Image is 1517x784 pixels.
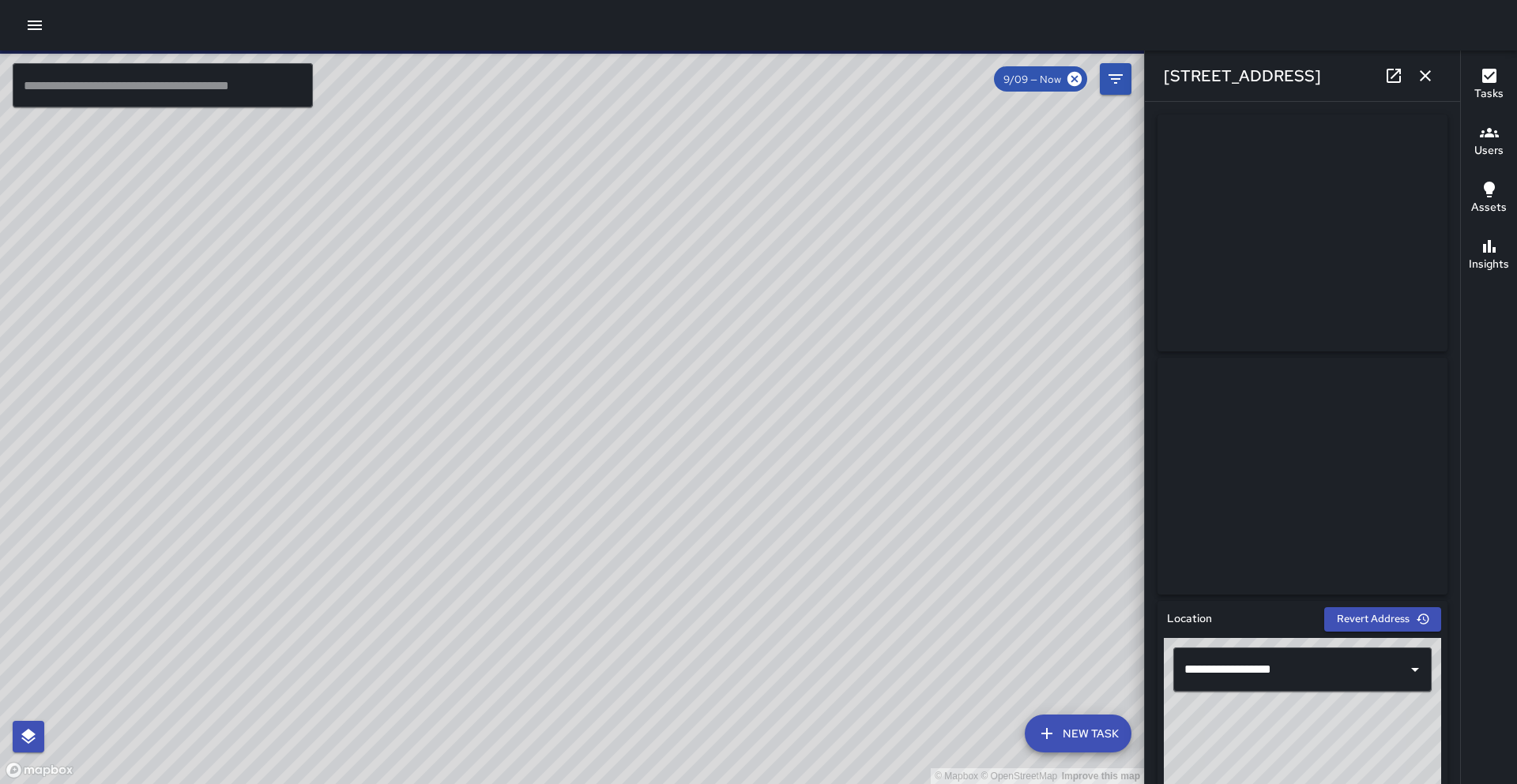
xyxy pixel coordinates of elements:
button: Assets [1461,171,1517,227]
span: 9/09 — Now [994,73,1071,86]
img: request_images%2F1cf09380-8db9-11f0-82e6-fdadfb19e547 [1158,358,1447,595]
div: 9/09 — Now [994,66,1087,92]
h6: Users [1474,142,1504,159]
button: Insights [1461,227,1517,284]
h6: Insights [1469,256,1509,273]
button: New Task [1025,715,1131,752]
button: Users [1461,114,1517,171]
h6: Location [1167,610,1212,628]
button: Open [1404,658,1426,681]
button: Tasks [1461,57,1517,114]
h6: Tasks [1474,85,1504,103]
button: Revert Address [1324,607,1441,632]
button: Filters [1100,63,1131,95]
img: request_images%2F1bcaff40-8db9-11f0-82e6-fdadfb19e547 [1158,114,1447,351]
h6: Assets [1471,199,1507,216]
h6: [STREET_ADDRESS] [1164,63,1321,88]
